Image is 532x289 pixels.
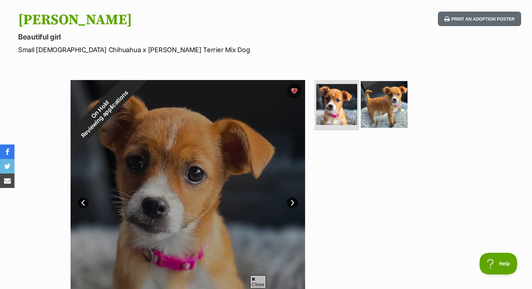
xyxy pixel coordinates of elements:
[480,253,518,275] iframe: Help Scout Beacon - Open
[18,45,324,55] p: Small [DEMOGRAPHIC_DATA] Chihuahua x [PERSON_NAME] Terrier Mix Dog
[287,197,298,208] a: Next
[78,197,89,208] a: Prev
[51,60,154,163] div: On Hold
[80,89,130,139] span: Reviewing applications
[18,32,324,42] p: Beautiful girl
[250,275,266,288] span: Close
[361,81,408,127] img: Photo of Wanda
[438,12,521,26] button: Print an adoption poster
[287,84,301,98] button: favourite
[18,12,324,28] h1: [PERSON_NAME]
[316,84,357,125] img: Photo of Wanda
